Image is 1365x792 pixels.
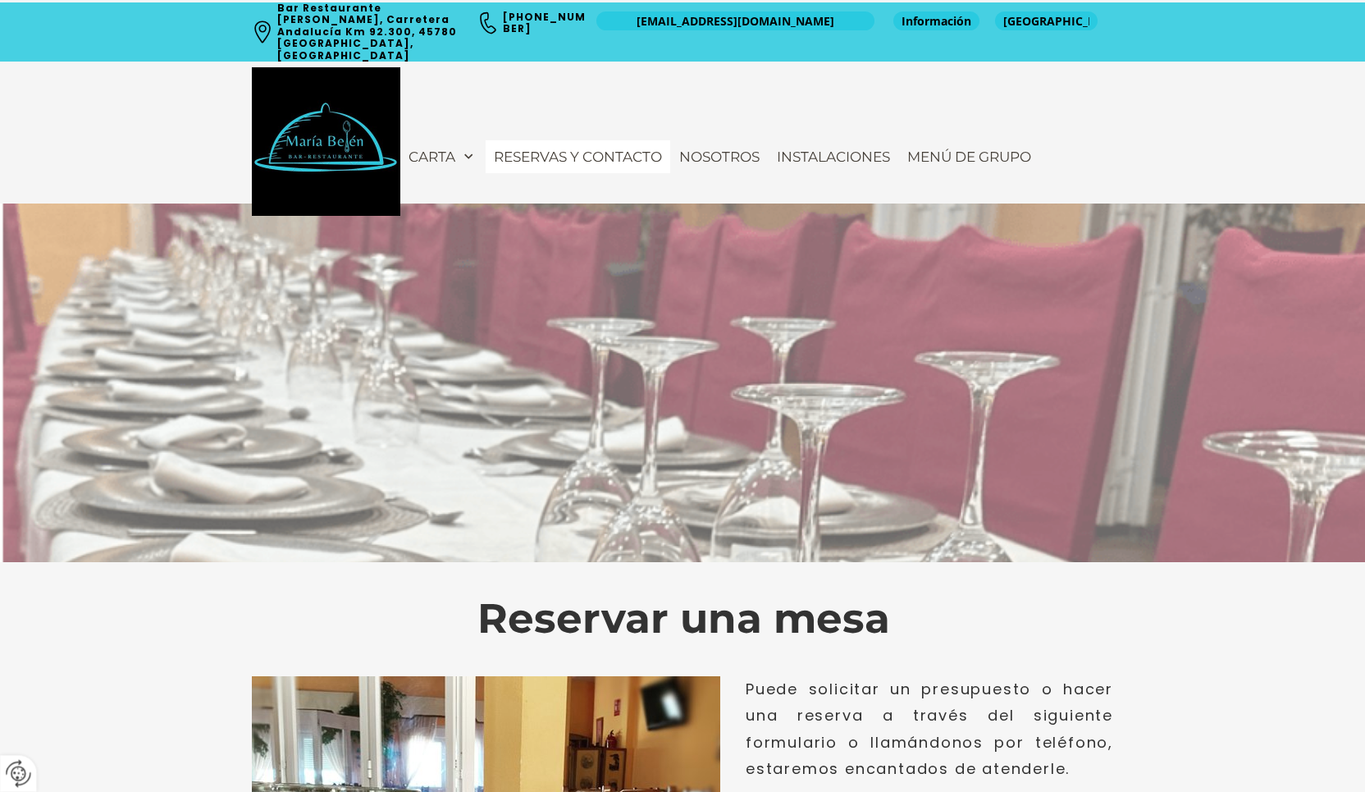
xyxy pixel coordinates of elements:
[252,67,400,216] img: Bar Restaurante María Belén
[637,13,834,30] span: [EMAIL_ADDRESS][DOMAIN_NAME]
[503,10,586,35] a: [PHONE_NUMBER]
[277,1,460,62] a: Bar Restaurante [PERSON_NAME], Carretera Andalucía Km 92.300, 45780 [GEOGRAPHIC_DATA], [GEOGRAPHI...
[777,149,890,165] span: Instalaciones
[400,140,485,173] a: Carta
[671,140,768,173] a: Nosotros
[596,11,874,30] a: [EMAIL_ADDRESS][DOMAIN_NAME]
[907,149,1031,165] span: Menú de Grupo
[679,149,760,165] span: Nosotros
[477,593,890,643] span: Reservar una mesa
[899,140,1039,173] a: Menú de Grupo
[893,11,979,30] a: Información
[995,11,1098,30] a: [GEOGRAPHIC_DATA]
[494,149,662,165] span: Reservas y contacto
[409,149,455,165] span: Carta
[1003,13,1089,30] span: [GEOGRAPHIC_DATA]
[486,140,670,173] a: Reservas y contacto
[746,679,1113,779] span: Puede solicitar un presupuesto o hacer una reserva a través del siguiente formulario o llamándono...
[769,140,898,173] a: Instalaciones
[902,13,971,30] span: Información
